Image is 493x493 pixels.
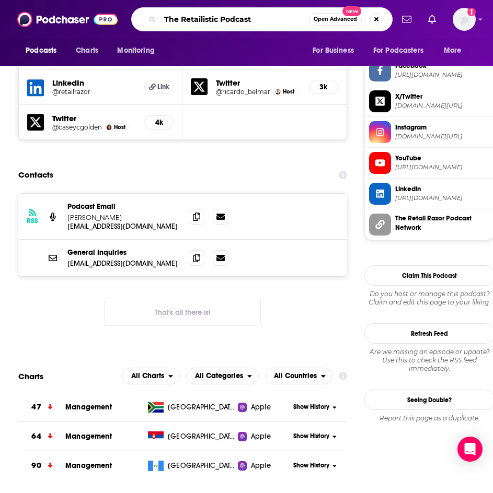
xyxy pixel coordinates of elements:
span: https://www.linkedin.com/in/retailrazor [395,194,490,202]
span: X/Twitter [395,92,490,101]
span: Show History [293,461,329,470]
span: Apple [251,461,271,471]
h3: RSS [27,217,38,225]
a: @retailrazor [52,88,136,96]
h2: Categories [186,368,259,384]
span: For Business [313,43,354,58]
button: open menu [437,41,475,61]
span: Charts [76,43,98,58]
svg: Add a profile image [467,8,476,16]
button: Show History [290,432,340,441]
div: Open Intercom Messenger [457,437,483,462]
span: The Retail Razor Podcast Network [395,214,490,232]
h2: Contacts [18,165,53,185]
h5: 4k [153,118,165,127]
span: https://www.youtube.com/@retailrazor [395,163,490,171]
a: Instagram[DOMAIN_NAME][URL] [369,121,490,143]
span: Monitoring [117,43,154,58]
a: @caseycgolden [52,123,102,131]
a: 90 [18,451,65,480]
h3: 64 [31,430,41,442]
a: 47 [18,393,65,421]
span: More [444,43,462,58]
span: For Podcasters [373,43,423,58]
a: 64 [18,422,65,451]
span: Open Advanced [314,17,357,22]
span: Guatemala [168,461,236,471]
a: Apple [238,461,290,471]
a: Management [65,461,112,470]
button: Show History [290,403,340,412]
a: Show notifications dropdown [424,10,440,28]
button: open menu [265,368,333,384]
span: Link [157,83,169,91]
span: Logged in as Marketing09 [453,8,476,31]
h5: Twitter [52,113,136,123]
span: retailrazor.com [395,233,490,234]
span: Show History [293,403,329,412]
a: Link [144,80,174,93]
div: Search podcasts, credits, & more... [131,7,393,31]
span: New [342,6,361,16]
a: X/Twitter[DOMAIN_NAME][URL] [369,90,490,112]
a: Apple [238,402,290,413]
a: Show notifications dropdown [398,10,416,28]
span: Show History [293,432,329,441]
h5: LinkedIn [52,78,136,88]
span: Host [114,124,125,131]
button: open menu [110,41,168,61]
a: Podchaser - Follow, Share and Rate Podcasts [17,9,118,29]
span: https://www.facebook.com/retailrazor [395,71,490,79]
span: All Charts [131,372,164,380]
p: [PERSON_NAME] [67,213,180,222]
p: [EMAIL_ADDRESS][DOMAIN_NAME] [67,259,180,268]
span: Facebook [395,61,490,71]
span: Apple [251,431,271,442]
span: Podcasts [26,43,56,58]
a: YouTube[URL][DOMAIN_NAME] [369,152,490,174]
a: Charts [69,41,105,61]
button: open menu [18,41,70,61]
a: Linkedin[URL][DOMAIN_NAME] [369,183,490,205]
a: Management [65,432,112,441]
span: All Countries [274,372,317,380]
p: Podcast Email [67,202,180,211]
a: [GEOGRAPHIC_DATA] [144,431,238,442]
img: Ricardo Belmar [275,89,281,95]
img: User Profile [453,8,476,31]
p: [EMAIL_ADDRESS][DOMAIN_NAME] [67,222,180,231]
button: open menu [366,41,439,61]
span: Apple [251,402,271,413]
span: Linkedin [395,184,490,194]
button: open menu [122,368,180,384]
button: Show History [290,461,340,470]
a: Apple [238,431,290,442]
input: Search podcasts, credits, & more... [160,11,309,28]
button: Show profile menu [453,8,476,31]
a: @ricardo_belmar [216,88,270,96]
p: General Inquiries [67,248,180,257]
h2: Countries [265,368,333,384]
button: Nothing here. [104,298,261,326]
h2: Platforms [122,368,180,384]
h5: Twitter [216,78,300,88]
h3: 47 [31,401,41,413]
span: YouTube [395,154,490,163]
a: [GEOGRAPHIC_DATA] [144,402,238,413]
span: South Africa [168,402,236,413]
span: Instagram [395,123,490,132]
img: Casey Golden [106,124,112,130]
a: The Retail Razor Podcast Network[DOMAIN_NAME] [369,214,490,236]
button: Open AdvancedNew [309,13,362,26]
h2: Charts [18,371,43,381]
span: instagram.com/retailrazor [395,133,490,140]
h5: @retailrazor [52,88,128,96]
span: All Categories [195,372,243,380]
a: Management [65,403,112,412]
